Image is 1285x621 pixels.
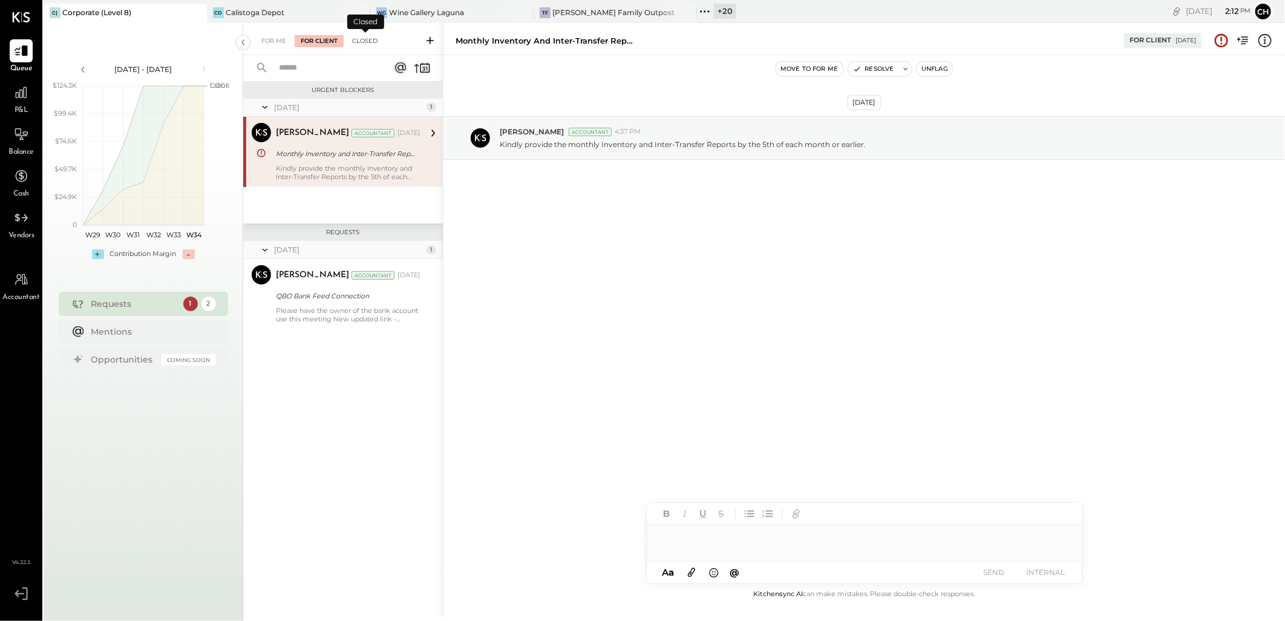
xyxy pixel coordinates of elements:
div: For Client [295,35,344,47]
div: 1 [427,245,436,255]
div: [PERSON_NAME] Family Outpost [552,7,675,18]
div: For Client [1130,36,1171,45]
button: INTERNAL [1022,564,1070,580]
a: Accountant [1,268,42,303]
div: [PERSON_NAME] [276,269,349,281]
a: Queue [1,39,42,74]
div: Opportunities [91,353,155,366]
button: Ordered List [760,506,776,522]
div: Accountant [351,129,394,137]
div: [DATE] - [DATE] [92,64,195,74]
div: Kindly provide the monthly Inventory and Inter-Transfer Reports by the 5th of each month or earlier. [276,164,420,181]
div: Accountant [351,271,394,280]
span: Accountant [3,292,40,303]
div: [DATE] [1186,5,1251,17]
div: copy link [1171,5,1183,18]
button: Underline [695,506,711,522]
span: Cash [13,189,29,200]
button: Italic [677,506,693,522]
div: Corporate (Level 8) [62,7,131,18]
span: 4:37 PM [615,127,641,137]
text: Labor [210,81,228,90]
p: Kindly provide the monthly Inventory and Inter-Transfer Reports by the 5th of each month or earlier. [500,139,866,149]
a: Cash [1,165,42,200]
text: W33 [166,231,181,239]
text: $74.6K [55,137,77,145]
div: Contribution Margin [110,249,177,259]
text: W32 [146,231,160,239]
div: Monthly Inventory and Inter-Transfer Reports [276,148,417,160]
a: Balance [1,123,42,158]
div: Accountant [569,128,612,136]
div: Requests [249,228,437,237]
div: 1 [183,297,198,311]
div: [DATE] [274,245,423,255]
text: $49.7K [54,165,77,173]
span: a [669,567,674,578]
div: Closed [346,35,384,47]
span: Queue [10,64,33,74]
div: - [183,249,195,259]
text: W34 [186,231,201,239]
button: Unflag [917,62,953,76]
div: For Me [255,35,292,47]
span: P&L [15,105,28,116]
span: [PERSON_NAME] [500,126,564,137]
div: TF [540,7,551,18]
a: P&L [1,81,42,116]
text: W29 [85,231,100,239]
div: Mentions [91,326,210,338]
div: CD [213,7,224,18]
div: [PERSON_NAME] [276,127,349,139]
span: Balance [8,147,34,158]
div: [DATE] [1175,36,1196,45]
button: Bold [659,506,675,522]
text: $24.9K [54,192,77,201]
span: @ [730,567,739,578]
text: $124.3K [53,81,77,90]
text: W30 [105,231,120,239]
button: Aa [659,566,678,579]
button: Strikethrough [713,506,729,522]
div: Coming Soon [162,354,216,366]
div: + [92,249,104,259]
text: 0 [73,220,77,229]
div: Monthly Inventory and Inter-Transfer Reports [456,35,637,47]
div: Urgent Blockers [249,86,437,94]
div: QBO Bank Feed Connection [276,290,417,302]
button: Move to for me [776,62,843,76]
span: Vendors [8,231,34,241]
div: [DATE] [397,128,420,138]
button: Ch [1254,2,1273,21]
div: 2 [201,297,216,311]
div: Closed [347,15,384,29]
text: $99.4K [54,109,77,117]
div: Please have the owner of the bank account use this meeting New updated link - to schedule a 15-mi... [276,306,420,323]
button: SEND [970,564,1018,580]
div: WG [376,7,387,18]
div: [DATE] [274,102,423,113]
div: Calistoga Depot [226,7,284,18]
a: Vendors [1,206,42,241]
div: + 20 [714,4,736,19]
button: Resolve [848,62,899,76]
button: Add URL [788,506,804,522]
div: Wine Gallery Laguna [389,7,464,18]
div: C( [50,7,60,18]
text: W31 [126,231,140,239]
div: 1 [427,102,436,112]
div: [DATE] [848,95,881,110]
button: Unordered List [742,506,757,522]
div: [DATE] [397,271,420,280]
div: Requests [91,298,177,310]
button: @ [726,565,743,580]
